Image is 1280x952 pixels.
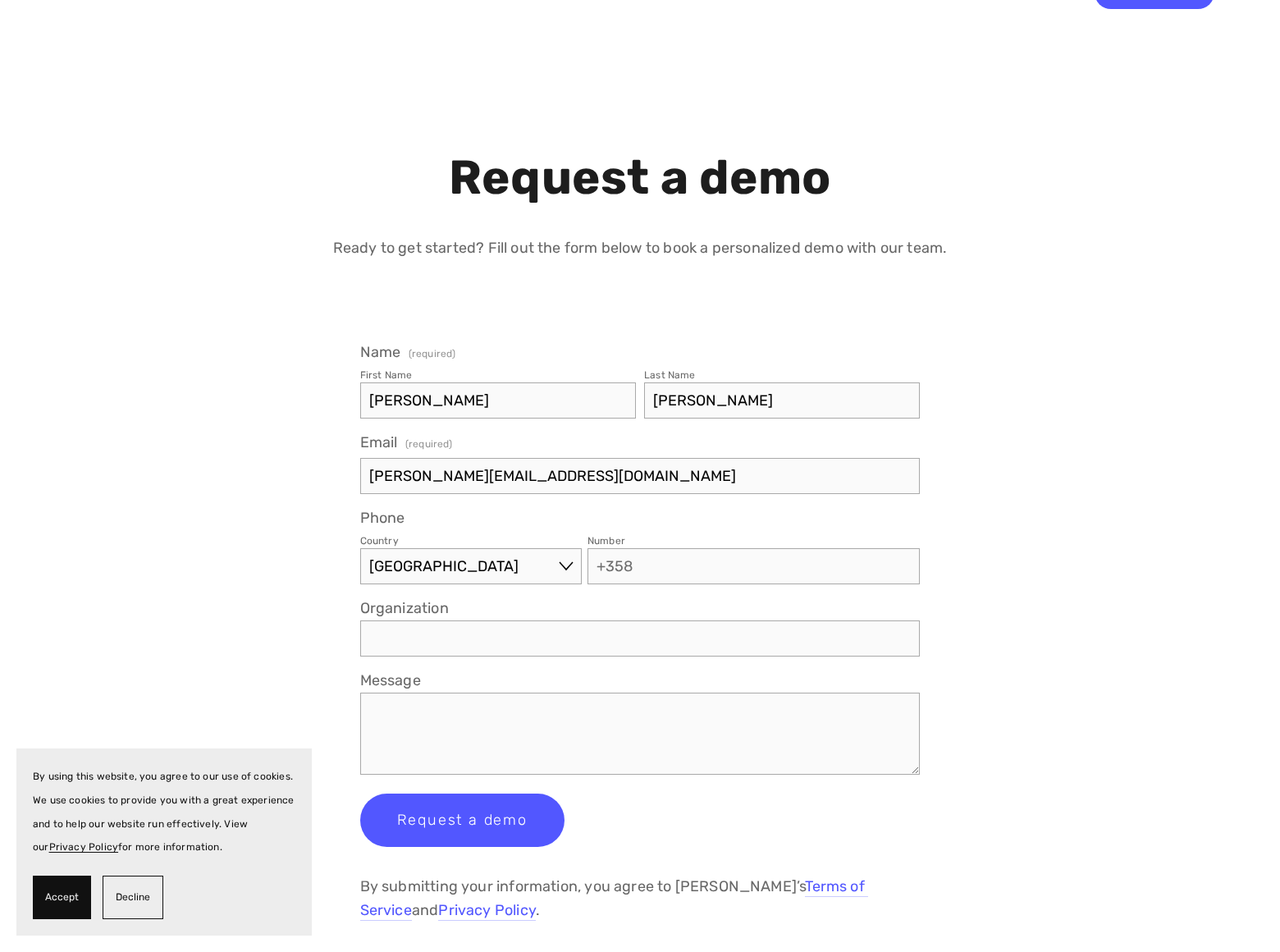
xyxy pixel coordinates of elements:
[360,877,868,921] a: Terms of Service
[33,876,91,919] button: Accept
[1198,873,1280,952] iframe: Chat Widget
[449,149,831,206] strong: Request a demo
[360,343,401,361] span: Name
[360,509,405,527] span: Phone
[33,765,295,859] p: By using this website, you agree to our use of cookies. We use cookies to provide you with a grea...
[409,349,456,359] span: (required)
[360,599,449,617] span: Organization
[49,841,119,853] a: Privacy Policy
[360,671,421,689] span: Message
[360,794,565,847] button: Request a demoRequest a demo
[360,369,413,381] div: First Name
[116,886,150,909] span: Decline
[588,548,642,584] span: +358
[16,748,312,936] section: Cookie banner
[405,433,453,455] span: (required)
[438,901,536,921] a: Privacy Policy
[163,236,1116,260] p: Ready to get started? Fill out the form below to book a personalized demo with our team.
[103,876,163,919] button: Decline
[360,535,399,547] div: Country
[360,433,398,451] span: Email
[360,875,921,922] p: By submitting your information, you agree to [PERSON_NAME]’s and .
[45,886,79,909] span: Accept
[397,811,528,829] span: Request a demo
[587,535,625,547] div: Number
[644,369,696,381] div: Last Name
